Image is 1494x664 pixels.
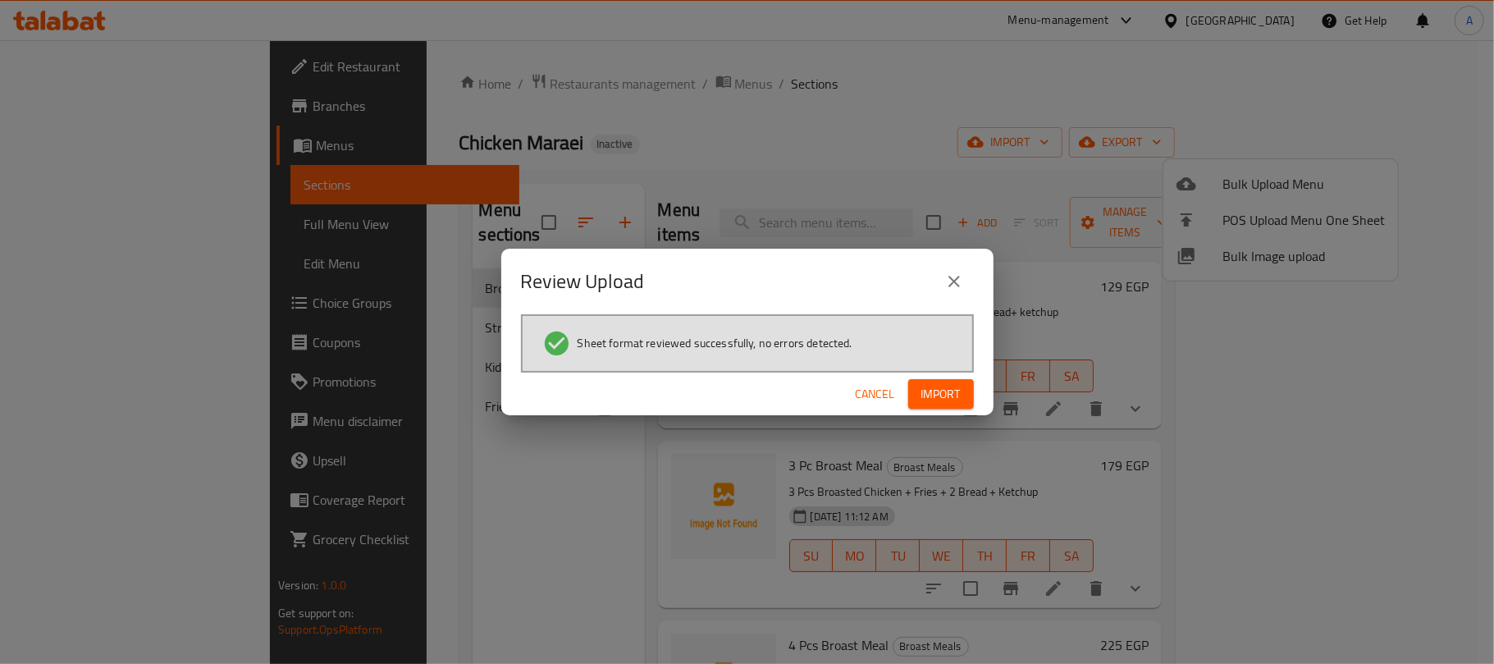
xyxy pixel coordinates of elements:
span: Import [921,384,961,405]
span: Sheet format reviewed successfully, no errors detected. [578,335,852,351]
button: Import [908,379,974,410]
button: close [934,262,974,301]
span: Cancel [856,384,895,405]
h2: Review Upload [521,268,645,295]
button: Cancel [849,379,902,410]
